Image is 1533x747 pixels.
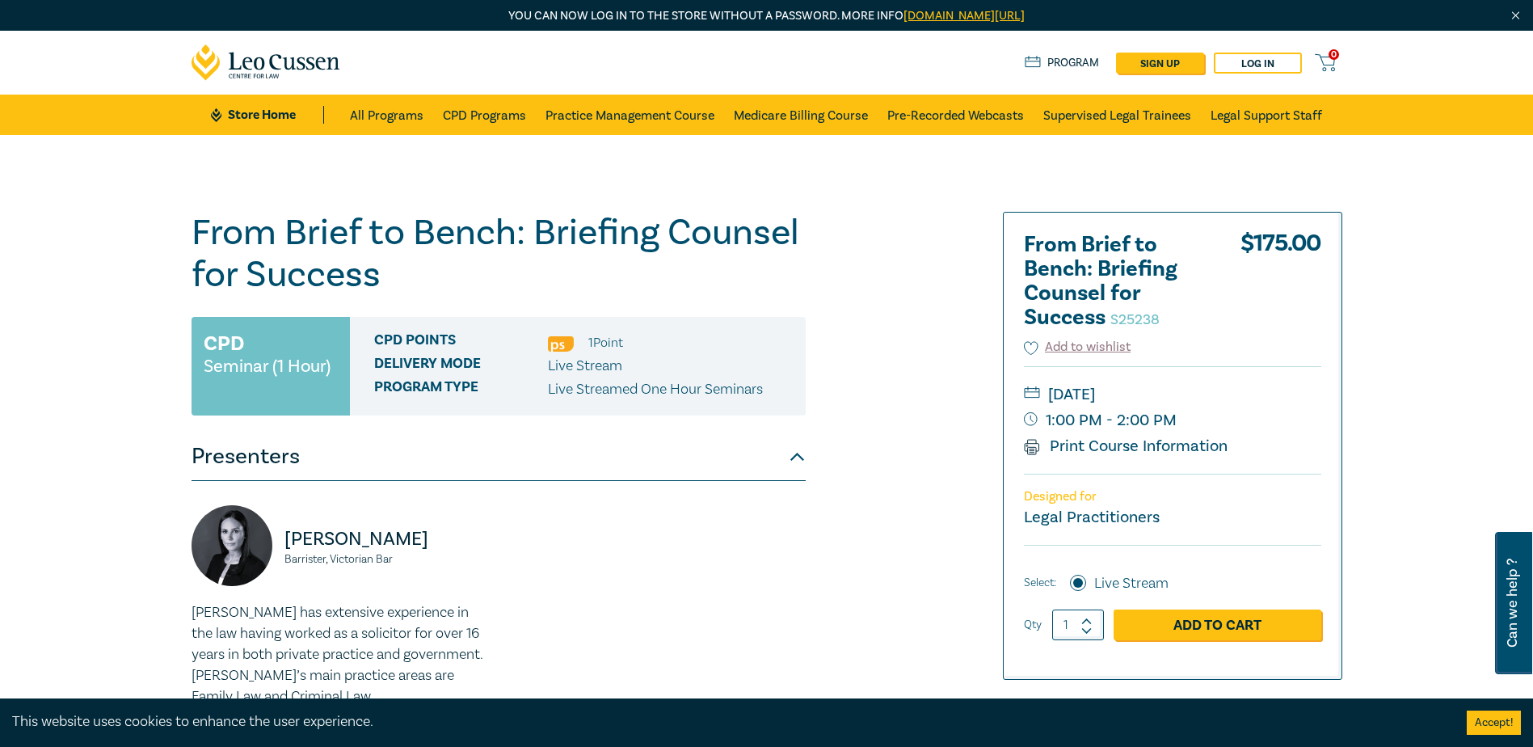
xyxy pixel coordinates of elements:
[1024,407,1321,433] small: 1:00 PM - 2:00 PM
[1024,616,1042,634] label: Qty
[192,7,1342,25] p: You can now log in to the store without a password. More info
[192,212,806,296] h1: From Brief to Bench: Briefing Counsel for Success
[903,8,1025,23] a: [DOMAIN_NAME][URL]
[1505,542,1520,665] span: Can we help ?
[374,356,548,377] span: Delivery Mode
[1214,53,1302,74] a: Log in
[545,95,714,135] a: Practice Management Course
[1329,49,1339,60] span: 0
[284,526,489,552] p: [PERSON_NAME]
[1052,610,1104,640] input: 1
[734,95,868,135] a: Medicare Billing Course
[1509,9,1522,23] img: Close
[204,358,331,374] small: Seminar (1 Hour)
[1467,711,1521,735] button: Accept cookies
[374,332,548,353] span: CPD Points
[192,505,272,586] img: https://s3.ap-southeast-2.amazonaws.com/leo-cussen-store-production-content/Contacts/Michelle%20B...
[192,602,489,707] p: [PERSON_NAME] has extensive experience in the law having worked as a solicitor for over 16 years ...
[12,711,1442,732] div: This website uses cookies to enhance the user experience.
[284,554,489,565] small: Barrister, Victorian Bar
[350,95,423,135] a: All Programs
[1024,436,1228,457] a: Print Course Information
[1094,573,1169,594] label: Live Stream
[1116,53,1204,74] a: sign up
[443,95,526,135] a: CPD Programs
[1043,95,1191,135] a: Supervised Legal Trainees
[548,336,574,352] img: Professional Skills
[211,106,323,124] a: Store Home
[1114,610,1321,640] a: Add to Cart
[1025,54,1100,72] a: Program
[548,379,763,400] p: Live Streamed One Hour Seminars
[1110,310,1160,329] small: S25238
[1024,338,1131,357] button: Add to wishlist
[887,95,1024,135] a: Pre-Recorded Webcasts
[374,379,548,400] span: Program type
[192,433,806,481] button: Presenters
[204,329,244,358] h3: CPD
[548,357,622,375] span: Live Stream
[1024,489,1321,504] p: Designed for
[1024,233,1202,330] h2: From Brief to Bench: Briefing Counsel for Success
[1024,507,1160,528] small: Legal Practitioners
[1211,95,1322,135] a: Legal Support Staff
[1240,233,1321,338] div: $ 175.00
[1024,574,1056,592] span: Select:
[1024,382,1321,407] small: [DATE]
[588,332,623,353] li: 1 Point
